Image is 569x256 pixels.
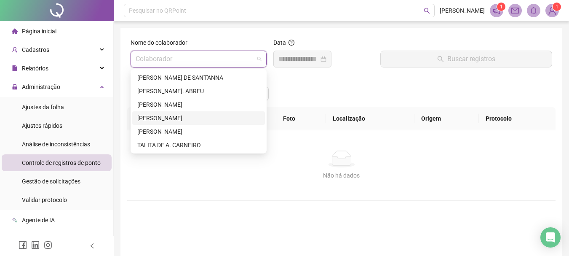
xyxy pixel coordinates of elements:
[22,197,67,203] span: Validar protocolo
[540,227,561,248] div: Open Intercom Messenger
[132,125,265,138] div: SANDRA OLIVEIRA DE SOUZA
[22,46,49,53] span: Cadastros
[414,107,479,130] th: Origem
[131,38,193,47] label: Nome do colaborador
[12,47,18,53] span: user-add
[31,241,40,249] span: linkedin
[530,7,537,14] span: bell
[132,138,265,152] div: TALITA DE A. CARNEIRO
[22,141,90,148] span: Análise de inconsistências
[22,84,60,90] span: Administração
[289,40,294,46] span: question-circle
[12,65,18,71] span: file
[22,104,64,110] span: Ajustes da folha
[12,84,18,90] span: lock
[493,7,500,14] span: notification
[424,8,430,14] span: search
[137,86,260,96] div: [PERSON_NAME]. ABREU
[511,7,519,14] span: mail
[22,178,80,185] span: Gestão de solicitações
[137,127,260,136] div: [PERSON_NAME]
[89,243,95,249] span: left
[22,65,48,72] span: Relatórios
[326,107,415,130] th: Localização
[273,39,286,46] span: Data
[132,98,265,111] div: NATALIA RODRIGUES DOS SANTOS
[440,6,485,15] span: [PERSON_NAME]
[132,71,265,84] div: FELIPE MACHADO DE SANT'ANNA
[19,241,27,249] span: facebook
[22,217,55,224] span: Agente de IA
[44,241,52,249] span: instagram
[12,28,18,34] span: home
[22,159,101,166] span: Controle de registros de ponto
[132,111,265,125] div: RAYANE MARTINS DA CUNHA
[22,235,56,242] span: Aceite de uso
[497,3,505,11] sup: 1
[137,113,260,123] div: [PERSON_NAME]
[132,84,265,98] div: FERNANDA SOARES DE O. ABREU
[137,100,260,109] div: [PERSON_NAME]
[556,4,558,10] span: 1
[137,140,260,150] div: TALITA DE A. CARNEIRO
[22,28,56,35] span: Página inicial
[500,4,503,10] span: 1
[276,107,326,130] th: Foto
[380,51,552,67] button: Buscar registros
[553,3,561,11] sup: Atualize o seu contato no menu Meus Dados
[479,107,556,130] th: Protocolo
[137,171,545,180] div: Não há dados
[546,4,558,17] img: 82813
[137,73,260,82] div: [PERSON_NAME] DE SANT'ANNA
[22,122,62,129] span: Ajustes rápidos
